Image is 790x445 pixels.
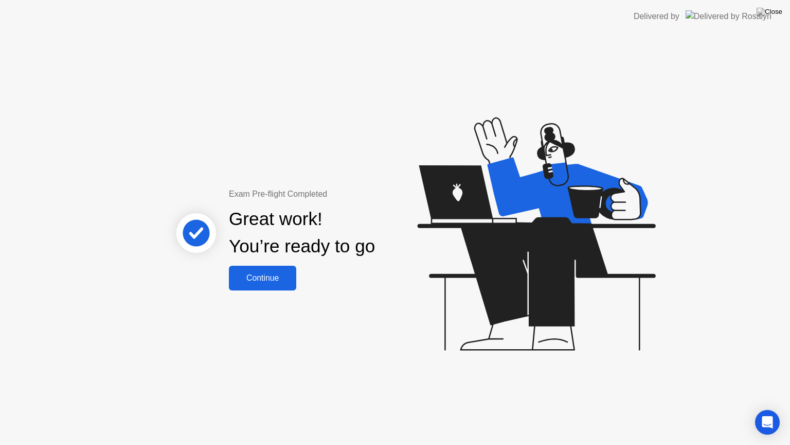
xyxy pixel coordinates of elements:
[757,8,782,16] img: Close
[232,273,293,283] div: Continue
[755,410,780,435] div: Open Intercom Messenger
[229,266,296,290] button: Continue
[229,188,441,200] div: Exam Pre-flight Completed
[634,10,679,23] div: Delivered by
[686,10,771,22] img: Delivered by Rosalyn
[229,206,375,260] div: Great work! You’re ready to go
